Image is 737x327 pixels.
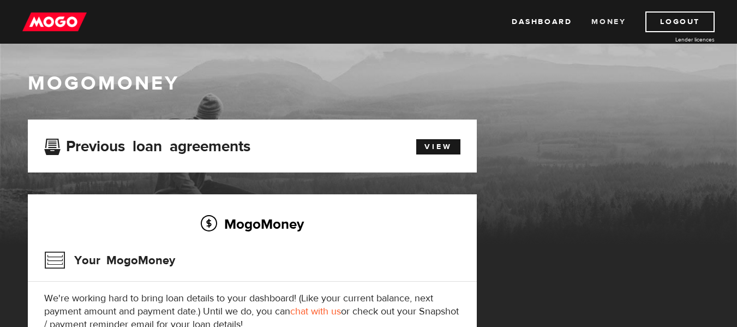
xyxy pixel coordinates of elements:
[44,138,250,152] h3: Previous loan agreements
[645,11,715,32] a: Logout
[44,212,460,235] h2: MogoMoney
[28,72,710,95] h1: MogoMoney
[512,11,572,32] a: Dashboard
[290,305,341,318] a: chat with us
[416,139,460,154] a: View
[633,35,715,44] a: Lender licences
[591,11,626,32] a: Money
[44,246,175,275] h3: Your MogoMoney
[519,73,737,327] iframe: LiveChat chat widget
[22,11,87,32] img: mogo_logo-11ee424be714fa7cbb0f0f49df9e16ec.png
